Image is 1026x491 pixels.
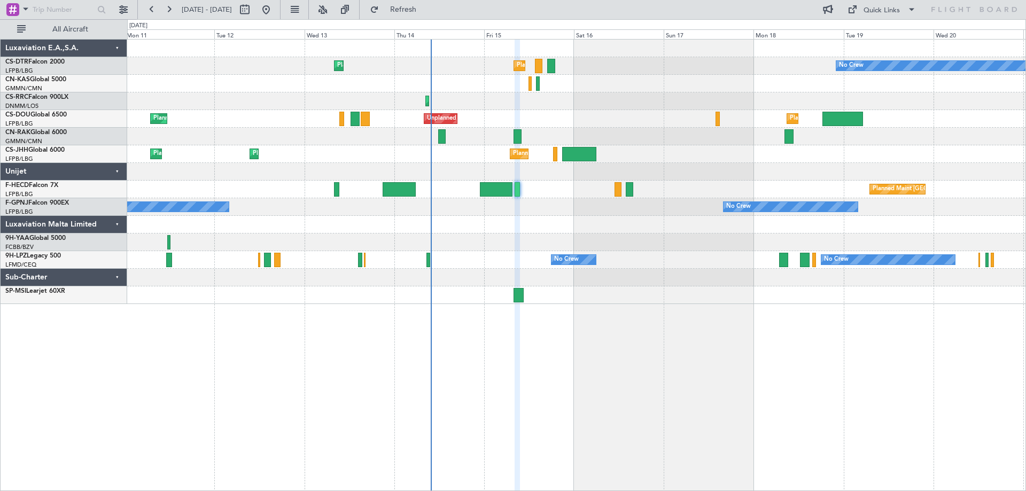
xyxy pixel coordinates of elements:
a: 9H-YAAGlobal 5000 [5,235,66,241]
a: LFPB/LBG [5,190,33,198]
a: CS-DTRFalcon 2000 [5,59,65,65]
span: CS-DTR [5,59,28,65]
a: F-HECDFalcon 7X [5,182,58,189]
div: Unplanned Maint [GEOGRAPHIC_DATA] ([GEOGRAPHIC_DATA]) [427,111,603,127]
a: LFPB/LBG [5,155,33,163]
span: 9H-YAA [5,235,29,241]
input: Trip Number [33,2,94,18]
a: GMMN/CMN [5,84,42,92]
a: CS-JHHGlobal 6000 [5,147,65,153]
div: Quick Links [864,5,900,16]
div: No Crew [824,252,849,268]
span: CN-KAS [5,76,30,83]
a: CN-RAKGlobal 6000 [5,129,67,136]
div: Sat 16 [574,29,664,39]
div: Tue 19 [844,29,934,39]
span: CS-JHH [5,147,28,153]
div: No Crew [839,58,864,74]
button: Refresh [365,1,429,18]
a: CN-KASGlobal 5000 [5,76,66,83]
div: Planned Maint [GEOGRAPHIC_DATA] ([GEOGRAPHIC_DATA]) [153,111,322,127]
div: Fri 15 [484,29,574,39]
div: No Crew [554,252,579,268]
span: [DATE] - [DATE] [182,5,232,14]
div: Sun 17 [664,29,753,39]
a: LFPB/LBG [5,67,33,75]
span: F-HECD [5,182,29,189]
span: SP-MSI [5,288,26,294]
a: SP-MSILearjet 60XR [5,288,65,294]
div: Mon 11 [125,29,214,39]
span: F-GPNJ [5,200,28,206]
div: Planned Maint [GEOGRAPHIC_DATA] ([GEOGRAPHIC_DATA]) [153,146,322,162]
a: LFPB/LBG [5,120,33,128]
span: CN-RAK [5,129,30,136]
div: Planned Maint [GEOGRAPHIC_DATA] ([GEOGRAPHIC_DATA]) [513,146,681,162]
a: LFPB/LBG [5,208,33,216]
a: CS-DOUGlobal 6500 [5,112,67,118]
div: Planned Maint Sofia [337,58,392,74]
button: Quick Links [842,1,921,18]
span: CS-RRC [5,94,28,100]
div: Planned Maint [GEOGRAPHIC_DATA] ([GEOGRAPHIC_DATA]) [253,146,421,162]
div: Planned Maint [GEOGRAPHIC_DATA] ([GEOGRAPHIC_DATA]) [517,58,685,74]
div: Tue 12 [214,29,304,39]
a: 9H-LPZLegacy 500 [5,253,61,259]
span: Refresh [381,6,426,13]
span: 9H-LPZ [5,253,27,259]
span: All Aircraft [28,26,113,33]
a: LFMD/CEQ [5,261,36,269]
a: F-GPNJFalcon 900EX [5,200,69,206]
a: FCBB/BZV [5,243,34,251]
div: [DATE] [129,21,147,30]
button: All Aircraft [12,21,116,38]
a: CS-RRCFalcon 900LX [5,94,68,100]
div: Thu 14 [394,29,484,39]
div: Wed 20 [934,29,1023,39]
div: Planned Maint [GEOGRAPHIC_DATA] ([GEOGRAPHIC_DATA]) [790,111,958,127]
a: GMMN/CMN [5,137,42,145]
span: CS-DOU [5,112,30,118]
div: No Crew [726,199,751,215]
div: Wed 13 [305,29,394,39]
a: DNMM/LOS [5,102,38,110]
div: Mon 18 [753,29,843,39]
